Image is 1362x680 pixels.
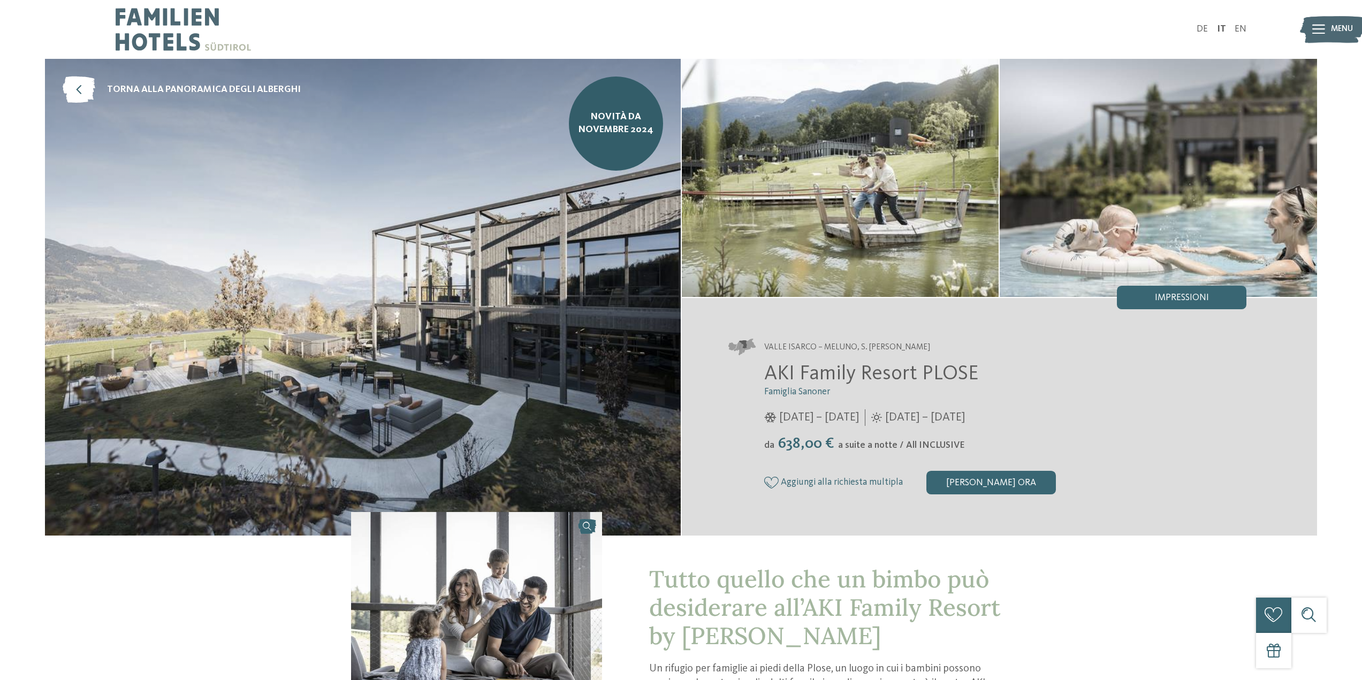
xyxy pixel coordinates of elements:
[926,471,1056,494] div: [PERSON_NAME] ora
[1235,25,1246,34] a: EN
[838,441,965,450] span: a suite a notte / All INCLUSIVE
[871,412,882,423] i: Orari d'apertura estate
[682,59,999,297] img: AKI: tutto quello che un bimbo può desiderare
[649,564,1000,651] span: Tutto quello che un bimbo può desiderare all’AKI Family Resort by [PERSON_NAME]
[764,342,930,354] span: Valle Isarco – Meluno, S. [PERSON_NAME]
[764,364,979,384] span: AKI Family Resort PLOSE
[1217,25,1226,34] a: IT
[781,477,903,487] span: Aggiungi alla richiesta multipla
[578,111,655,137] span: NOVITÀ da novembre 2024
[779,409,859,426] span: [DATE] – [DATE]
[885,409,965,426] span: [DATE] – [DATE]
[1197,25,1208,34] a: DE
[764,412,777,423] i: Orari d'apertura inverno
[45,59,681,536] img: AKI: tutto quello che un bimbo può desiderare
[107,83,301,97] span: torna alla panoramica degli alberghi
[764,441,774,450] span: da
[1000,59,1317,297] img: AKI: tutto quello che un bimbo può desiderare
[1155,293,1209,303] span: Impressioni
[63,77,301,103] a: torna alla panoramica degli alberghi
[1331,24,1353,35] span: Menu
[775,436,837,452] span: 638,00 €
[764,387,830,396] span: Famiglia Sanoner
